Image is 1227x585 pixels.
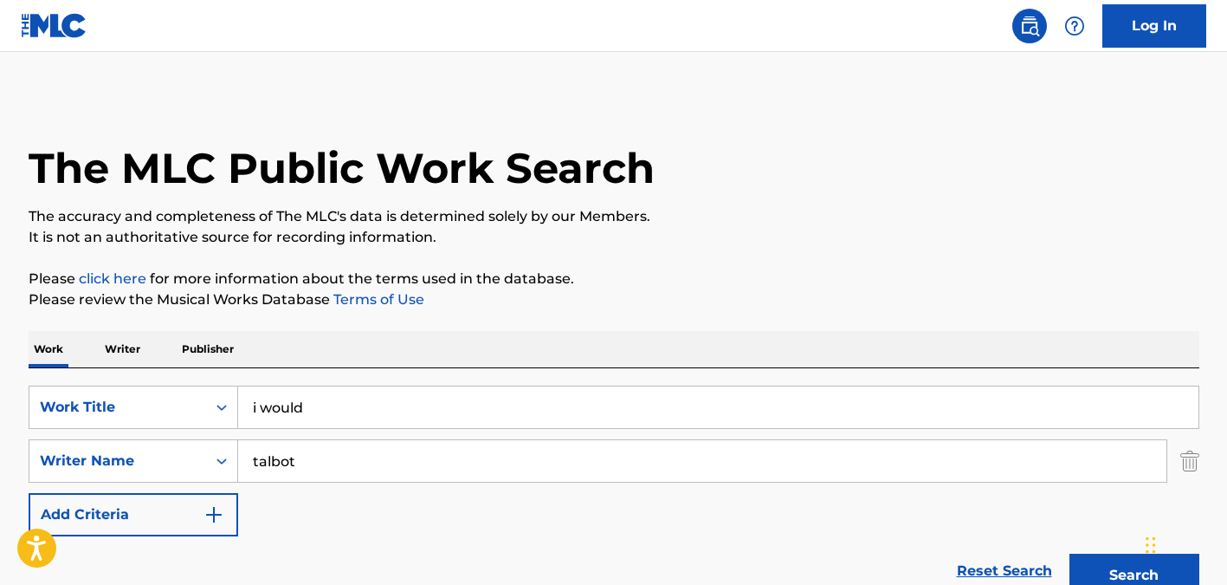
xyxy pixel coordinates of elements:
div: Drag [1146,519,1156,571]
img: 9d2ae6d4665cec9f34b9.svg [203,504,224,525]
a: Terms of Use [330,291,424,308]
p: Please review the Musical Works Database [29,289,1199,310]
div: Help [1057,9,1092,43]
p: Publisher [177,331,239,367]
iframe: Chat Widget [1140,502,1227,585]
div: Writer Name [40,451,196,471]
img: MLC Logo [21,13,87,38]
p: Please for more information about the terms used in the database. [29,269,1199,289]
a: Public Search [1012,9,1047,43]
a: click here [79,270,146,287]
div: Work Title [40,397,196,418]
p: The accuracy and completeness of The MLC's data is determined solely by our Members. [29,206,1199,227]
a: Log In [1102,4,1206,48]
button: Add Criteria [29,493,238,536]
img: Delete Criterion [1180,439,1199,483]
p: It is not an authoritative source for recording information. [29,227,1199,248]
p: Writer [100,331,145,367]
img: help [1064,16,1085,36]
img: search [1019,16,1040,36]
h1: The MLC Public Work Search [29,142,655,194]
p: Work [29,331,68,367]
